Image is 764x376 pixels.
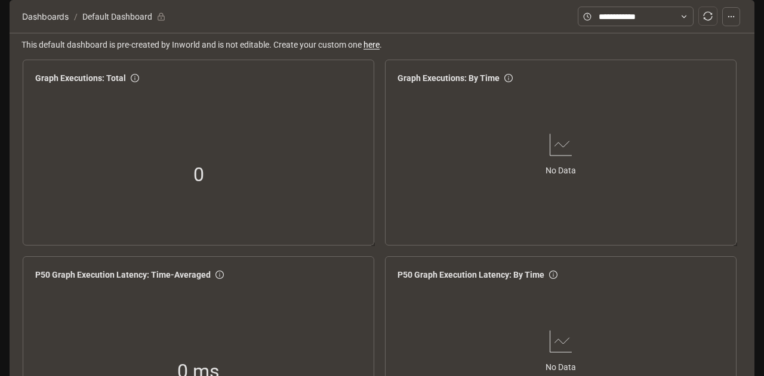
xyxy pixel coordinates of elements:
span: Dashboards [22,10,69,24]
span: P50 Graph Execution Latency: By Time [398,268,544,281]
span: info-circle [131,74,139,82]
span: Graph Executions: Total [35,72,126,85]
span: info-circle [504,74,513,82]
span: P50 Graph Execution Latency: Time-Averaged [35,268,211,281]
button: Dashboards [19,10,72,24]
span: info-circle [215,271,224,279]
a: here [363,40,380,49]
article: No Data [546,361,576,374]
article: No Data [546,164,576,177]
article: Default Dashboard [80,5,155,28]
span: info-circle [549,271,557,279]
span: This default dashboard is pre-created by Inworld and is not editable. Create your custom one . [21,38,745,51]
span: 0 [193,160,204,189]
span: / [74,10,78,23]
button: open drawer [9,6,30,27]
span: sync [703,11,713,21]
span: Graph Executions: By Time [398,72,500,85]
